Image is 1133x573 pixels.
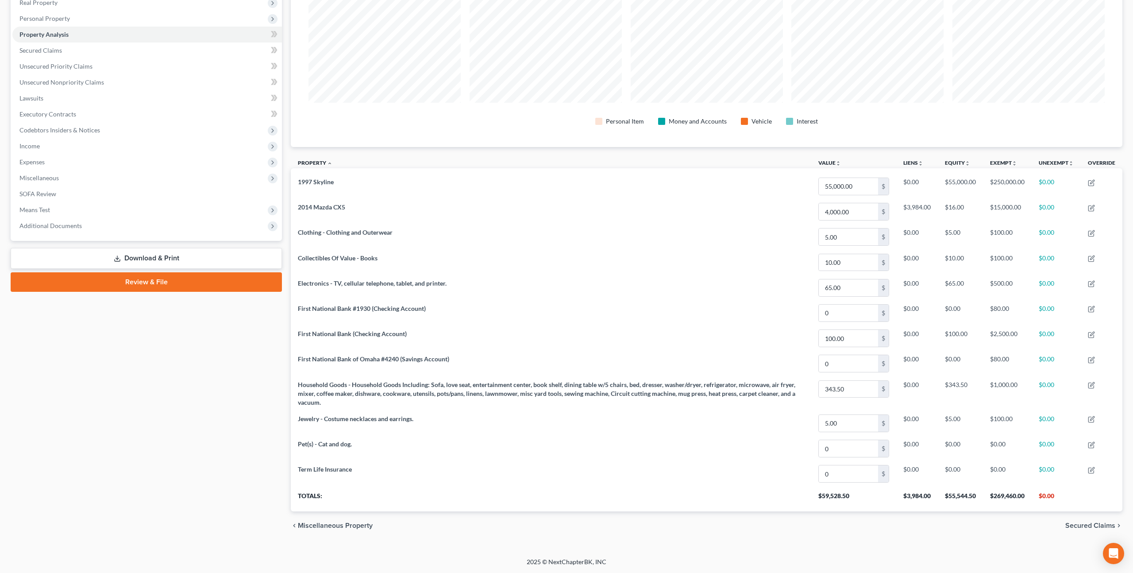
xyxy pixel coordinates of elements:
[12,43,282,58] a: Secured Claims
[1068,161,1074,166] i: unfold_more
[938,376,983,410] td: $343.50
[896,325,938,351] td: $0.00
[878,203,889,220] div: $
[298,178,334,186] span: 1997 Skyline
[938,174,983,199] td: $55,000.00
[938,250,983,275] td: $10.00
[19,222,82,229] span: Additional Documents
[298,305,426,312] span: First National Bank #1930 (Checking Account)
[819,330,878,347] input: 0.00
[938,487,983,511] th: $55,544.50
[11,272,282,292] a: Review & File
[819,279,878,296] input: 0.00
[819,381,878,398] input: 0.00
[878,305,889,321] div: $
[983,300,1032,325] td: $80.00
[819,355,878,372] input: 0.00
[896,225,938,250] td: $0.00
[983,376,1032,410] td: $1,000.00
[298,279,447,287] span: Electronics - TV, cellular telephone, tablet, and printer.
[878,178,889,195] div: $
[896,351,938,376] td: $0.00
[938,436,983,461] td: $0.00
[819,254,878,271] input: 0.00
[965,161,970,166] i: unfold_more
[938,325,983,351] td: $100.00
[1032,225,1081,250] td: $0.00
[903,159,923,166] a: Liensunfold_more
[797,117,818,126] div: Interest
[291,522,373,529] button: chevron_left Miscellaneous Property
[19,31,69,38] span: Property Analysis
[896,461,938,487] td: $0.00
[298,254,378,262] span: Collectibles Of Value - Books
[983,410,1032,436] td: $100.00
[983,174,1032,199] td: $250,000.00
[938,275,983,300] td: $65.00
[606,117,644,126] div: Personal Item
[983,436,1032,461] td: $0.00
[19,78,104,86] span: Unsecured Nonpriority Claims
[298,330,407,337] span: First National Bank (Checking Account)
[878,355,889,372] div: $
[811,487,896,511] th: $59,528.50
[896,410,938,436] td: $0.00
[19,190,56,197] span: SOFA Review
[1115,522,1122,529] i: chevron_right
[1032,351,1081,376] td: $0.00
[327,161,332,166] i: expand_less
[938,199,983,225] td: $16.00
[819,465,878,482] input: 0.00
[1065,522,1115,529] span: Secured Claims
[983,325,1032,351] td: $2,500.00
[19,110,76,118] span: Executory Contracts
[1039,159,1074,166] a: Unexemptunfold_more
[1032,275,1081,300] td: $0.00
[298,415,413,422] span: Jewelry - Costume necklaces and earrings.
[896,436,938,461] td: $0.00
[19,158,45,166] span: Expenses
[298,381,795,406] span: Household Goods - Household Goods Including: Sofa, love seat, entertainment center, book shelf, d...
[896,250,938,275] td: $0.00
[945,159,970,166] a: Equityunfold_more
[19,142,40,150] span: Income
[983,250,1032,275] td: $100.00
[1103,543,1124,564] div: Open Intercom Messenger
[983,275,1032,300] td: $500.00
[19,206,50,213] span: Means Test
[1032,410,1081,436] td: $0.00
[878,381,889,398] div: $
[896,300,938,325] td: $0.00
[819,178,878,195] input: 0.00
[1032,300,1081,325] td: $0.00
[878,228,889,245] div: $
[19,15,70,22] span: Personal Property
[938,300,983,325] td: $0.00
[298,228,393,236] span: Clothing - Clothing and Outerwear
[1032,174,1081,199] td: $0.00
[896,174,938,199] td: $0.00
[19,94,43,102] span: Lawsuits
[818,159,841,166] a: Valueunfold_more
[878,440,889,457] div: $
[1032,436,1081,461] td: $0.00
[1065,522,1122,529] button: Secured Claims chevron_right
[669,117,727,126] div: Money and Accounts
[878,254,889,271] div: $
[298,159,332,166] a: Property expand_less
[1032,250,1081,275] td: $0.00
[896,376,938,410] td: $0.00
[983,351,1032,376] td: $80.00
[896,199,938,225] td: $3,984.00
[983,487,1032,511] th: $269,460.00
[12,186,282,202] a: SOFA Review
[1032,376,1081,410] td: $0.00
[298,465,352,473] span: Term Life Insurance
[12,90,282,106] a: Lawsuits
[1012,161,1017,166] i: unfold_more
[298,355,449,363] span: First National Bank of Omaha #4240 (Savings Account)
[918,161,923,166] i: unfold_more
[19,62,92,70] span: Unsecured Priority Claims
[19,126,100,134] span: Codebtors Insiders & Notices
[983,461,1032,487] td: $0.00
